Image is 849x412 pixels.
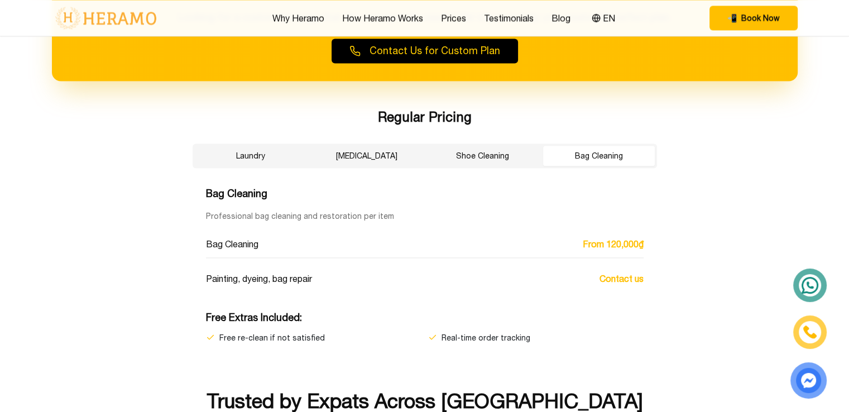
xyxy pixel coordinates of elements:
[195,146,306,166] button: Laundry
[206,186,644,202] h4: Bag Cleaning
[311,146,423,166] button: [MEDICAL_DATA]
[741,12,780,23] span: Book Now
[219,332,325,343] span: Free re-clean if not satisfied
[206,309,644,325] h4: Free Extras Included :
[543,146,655,166] button: Bag Cleaning
[599,271,644,285] span: Contact us
[206,271,312,285] span: Painting, dyeing, bag repair
[442,332,530,343] span: Real-time order tracking
[206,210,644,222] p: Professional bag cleaning and restoration per item
[484,11,534,25] a: Testimonials
[795,317,825,347] a: phone-icon
[52,389,798,411] h2: Trusted by Expats Across [GEOGRAPHIC_DATA]
[272,11,324,25] a: Why Heramo
[583,237,644,251] span: From 120,000₫
[803,325,817,339] img: phone-icon
[441,11,466,25] a: Prices
[52,6,160,30] img: logo-with-text.png
[193,108,657,126] h3: Regular Pricing
[342,11,423,25] a: How Heramo Works
[427,146,539,166] button: Shoe Cleaning
[551,11,570,25] a: Blog
[588,11,618,25] button: EN
[727,12,737,23] span: phone
[206,237,258,251] span: Bag Cleaning
[332,39,518,63] button: Contact Us for Custom Plan
[709,6,798,30] button: phone Book Now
